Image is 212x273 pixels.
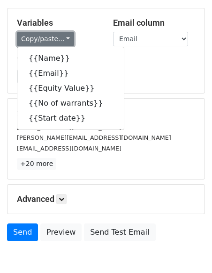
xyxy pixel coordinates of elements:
[17,18,99,28] h5: Variables
[17,51,124,66] a: {{Name}}
[17,81,124,96] a: {{Equity Value}}
[17,145,121,152] small: [EMAIL_ADDRESS][DOMAIN_NAME]
[17,124,121,131] small: [EMAIL_ADDRESS][DOMAIN_NAME]
[17,134,171,141] small: [PERSON_NAME][EMAIL_ADDRESS][DOMAIN_NAME]
[17,158,56,170] a: +20 more
[165,228,212,273] div: Chatt-widget
[17,194,195,204] h5: Advanced
[40,223,82,241] a: Preview
[17,111,124,126] a: {{Start date}}
[17,32,74,46] a: Copy/paste...
[17,96,124,111] a: {{No of warrants}}
[7,223,38,241] a: Send
[84,223,155,241] a: Send Test Email
[165,228,212,273] iframe: Chat Widget
[17,66,124,81] a: {{Email}}
[113,18,195,28] h5: Email column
